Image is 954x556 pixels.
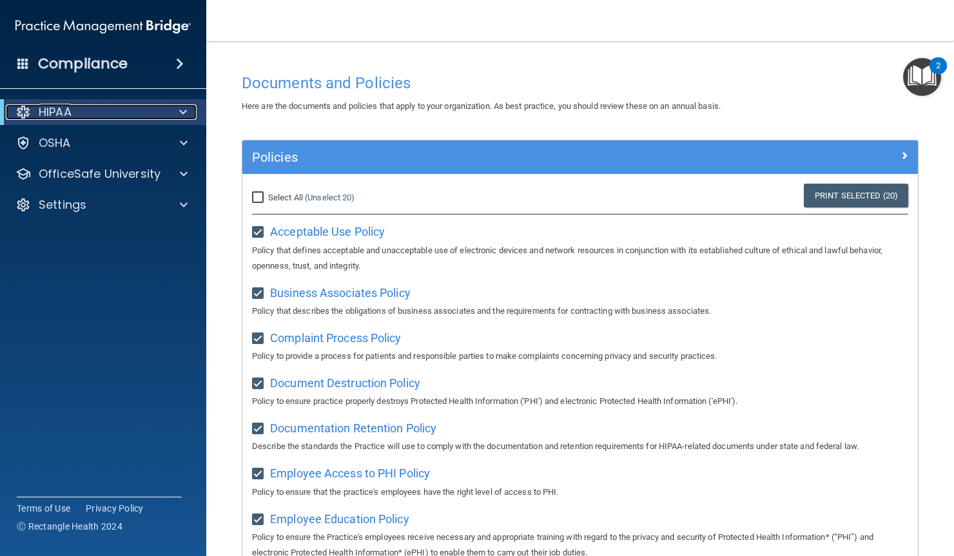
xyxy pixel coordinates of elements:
[242,75,919,91] h4: Documents and Policies
[39,135,71,151] p: OSHA
[252,243,908,274] p: Policy that defines acceptable and unacceptable use of electronic devices and network resources i...
[252,150,739,164] h5: Policies
[252,394,908,409] p: Policy to ensure practice properly destroys Protected Health Information ('PHI') and electronic P...
[270,331,401,345] span: Complaint Process Policy
[252,193,267,203] input: Select All (Unselect 20)
[252,147,908,168] a: Policies
[252,439,908,454] p: Describe the standards the Practice will use to comply with the documentation and retention requi...
[270,466,430,480] span: Employee Access to PHI Policy
[268,193,303,202] span: Select All
[252,303,908,319] p: Policy that describes the obligations of business associates and the requirements for contracting...
[17,502,70,515] a: Terms of Use
[242,101,721,111] span: Here are the documents and policies that apply to your organization. As best practice, you should...
[15,14,191,39] img: PMB logo
[15,166,188,182] a: OfficeSafe University
[38,55,128,73] h4: Compliance
[252,484,908,500] p: Policy to ensure that the practice's employees have the right level of access to PHI.
[252,349,908,364] p: Policy to provide a process for patients and responsible parties to make complaints concerning pr...
[39,197,86,213] p: Settings
[804,184,908,207] a: Print Selected (20)
[936,66,940,82] div: 2
[15,104,187,120] a: HIPAA
[86,502,144,515] a: Privacy Policy
[17,520,122,533] span: Ⓒ Rectangle Health 2024
[903,58,941,96] button: Open Resource Center, 2 new notifications
[39,166,161,182] p: OfficeSafe University
[15,197,188,213] a: Settings
[15,135,188,151] a: OSHA
[270,512,409,526] span: Employee Education Policy
[270,376,420,390] span: Document Destruction Policy
[305,193,355,202] a: (Unselect 20)
[39,104,72,120] p: HIPAA
[731,465,939,516] iframe: Drift Widget Chat Controller
[270,286,411,300] span: Business Associates Policy
[270,421,436,435] span: Documentation Retention Policy
[270,225,385,238] span: Acceptable Use Policy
